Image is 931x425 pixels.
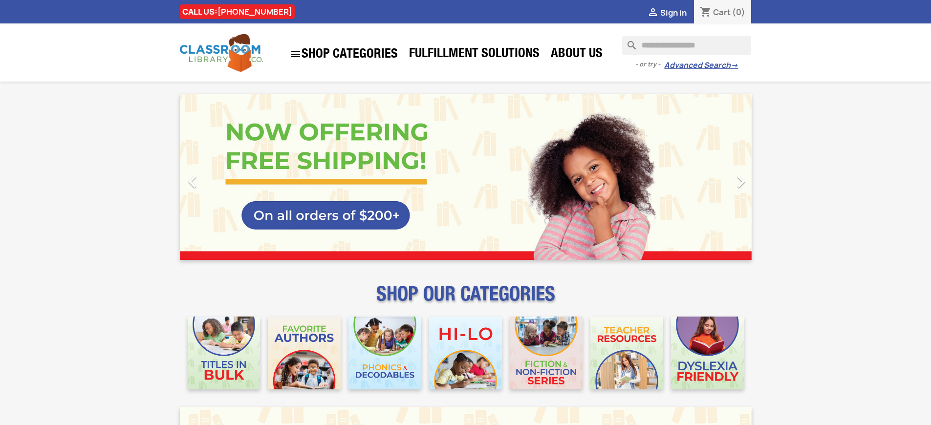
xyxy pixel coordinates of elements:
[290,48,302,60] i: 
[666,94,752,260] a: Next
[647,7,659,19] i: 
[660,7,687,18] span: Sign in
[429,317,502,389] img: CLC_HiLo_Mobile.jpg
[180,34,263,72] img: Classroom Library Company
[635,60,664,69] span: - or try -
[731,61,738,70] span: →
[647,7,687,18] a:  Sign in
[180,170,205,194] i: 
[188,317,260,389] img: CLC_Bulk_Mobile.jpg
[664,61,738,70] a: Advanced Search→
[510,317,583,389] img: CLC_Fiction_Nonfiction_Mobile.jpg
[180,291,752,309] p: SHOP OUR CATEGORIES
[348,317,421,389] img: CLC_Phonics_And_Decodables_Mobile.jpg
[622,36,634,47] i: search
[729,170,753,194] i: 
[546,45,607,64] a: About Us
[180,94,266,260] a: Previous
[671,317,744,389] img: CLC_Dyslexia_Mobile.jpg
[622,36,751,55] input: Search
[285,43,403,65] a: SHOP CATEGORIES
[404,45,544,64] a: Fulfillment Solutions
[180,4,295,19] div: CALL US:
[732,7,745,18] span: (0)
[700,7,712,19] i: shopping_cart
[713,7,731,18] span: Cart
[180,94,752,260] ul: Carousel container
[268,317,341,389] img: CLC_Favorite_Authors_Mobile.jpg
[217,6,292,17] a: [PHONE_NUMBER]
[590,317,663,389] img: CLC_Teacher_Resources_Mobile.jpg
